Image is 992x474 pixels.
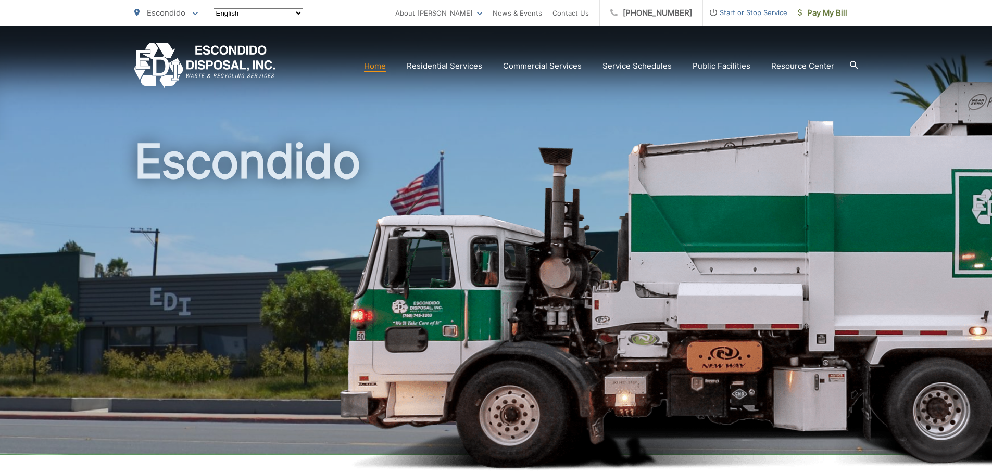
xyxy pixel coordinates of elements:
a: Resource Center [771,60,834,72]
a: Contact Us [552,7,589,19]
a: Public Facilities [693,60,750,72]
h1: Escondido [134,135,858,465]
a: About [PERSON_NAME] [395,7,482,19]
span: Escondido [147,8,185,18]
a: EDCD logo. Return to the homepage. [134,43,275,89]
a: Commercial Services [503,60,582,72]
a: Service Schedules [602,60,672,72]
a: Residential Services [407,60,482,72]
span: Pay My Bill [798,7,847,19]
select: Select a language [214,8,303,18]
a: Home [364,60,386,72]
a: News & Events [493,7,542,19]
